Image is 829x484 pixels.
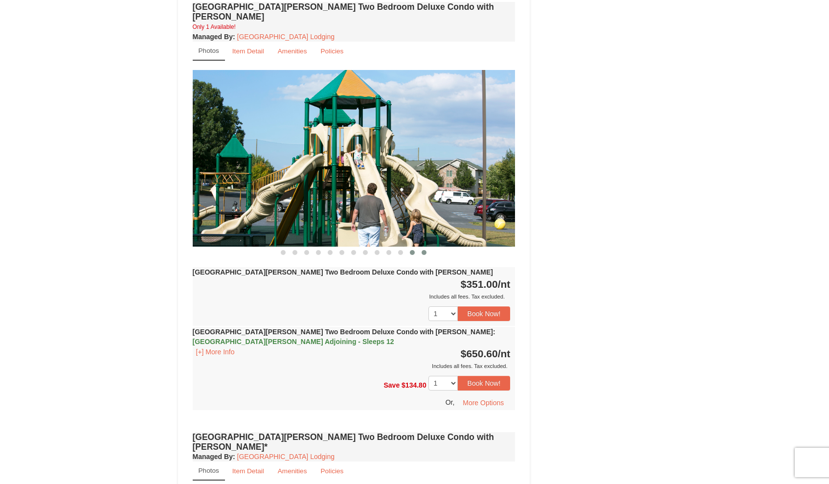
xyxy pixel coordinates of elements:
[193,2,515,22] h4: [GEOGRAPHIC_DATA][PERSON_NAME] Two Bedroom Deluxe Condo with [PERSON_NAME]
[193,268,493,276] strong: [GEOGRAPHIC_DATA][PERSON_NAME] Two Bedroom Deluxe Condo with [PERSON_NAME]
[320,47,343,55] small: Policies
[456,395,510,410] button: More Options
[193,346,238,357] button: [+] More Info
[193,33,235,41] strong: :
[226,461,270,481] a: Item Detail
[193,292,511,301] div: Includes all fees. Tax excluded.
[193,23,236,30] small: Only 1 Available!
[402,381,426,389] span: $134.80
[193,42,225,61] a: Photos
[458,306,511,321] button: Book Now!
[237,33,335,41] a: [GEOGRAPHIC_DATA] Lodging
[383,381,400,389] span: Save
[458,376,511,391] button: Book Now!
[278,467,307,475] small: Amenities
[199,467,219,474] small: Photos
[193,453,233,461] span: Managed By
[193,461,225,481] a: Photos
[193,453,235,461] strong: :
[498,278,511,290] span: /nt
[232,47,264,55] small: Item Detail
[193,33,233,41] span: Managed By
[193,328,495,346] strong: [GEOGRAPHIC_DATA][PERSON_NAME] Two Bedroom Deluxe Condo with [PERSON_NAME]
[461,348,498,359] span: $650.60
[199,47,219,54] small: Photos
[314,42,350,61] a: Policies
[278,47,307,55] small: Amenities
[446,398,455,406] span: Or,
[232,467,264,475] small: Item Detail
[320,467,343,475] small: Policies
[193,70,515,247] img: 18876286-148-1561dfd9.jpg
[193,432,515,452] h4: [GEOGRAPHIC_DATA][PERSON_NAME] Two Bedroom Deluxe Condo with [PERSON_NAME]*
[498,348,511,359] span: /nt
[193,361,511,371] div: Includes all fees. Tax excluded.
[271,461,314,481] a: Amenities
[314,461,350,481] a: Policies
[271,42,314,61] a: Amenities
[493,328,495,336] span: :
[226,42,270,61] a: Item Detail
[193,338,394,346] span: [GEOGRAPHIC_DATA][PERSON_NAME] Adjoining - Sleeps 12
[461,278,511,290] strong: $351.00
[237,453,335,461] a: [GEOGRAPHIC_DATA] Lodging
